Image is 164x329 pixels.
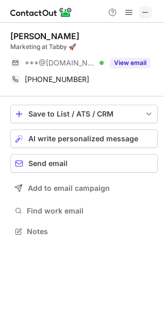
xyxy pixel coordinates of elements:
[28,135,138,143] span: AI write personalized message
[25,58,96,68] span: ***@[DOMAIN_NAME]
[10,204,158,218] button: Find work email
[10,154,158,173] button: Send email
[10,6,72,19] img: ContactOut v5.3.10
[28,159,68,168] span: Send email
[27,206,154,216] span: Find work email
[25,75,89,84] span: [PHONE_NUMBER]
[110,58,151,68] button: Reveal Button
[27,227,154,236] span: Notes
[10,224,158,239] button: Notes
[10,31,79,41] div: [PERSON_NAME]
[10,42,158,52] div: Marketing at Tabby 🚀
[10,179,158,198] button: Add to email campaign
[10,105,158,123] button: save-profile-one-click
[10,129,158,148] button: AI write personalized message
[28,110,140,118] div: Save to List / ATS / CRM
[28,184,110,192] span: Add to email campaign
